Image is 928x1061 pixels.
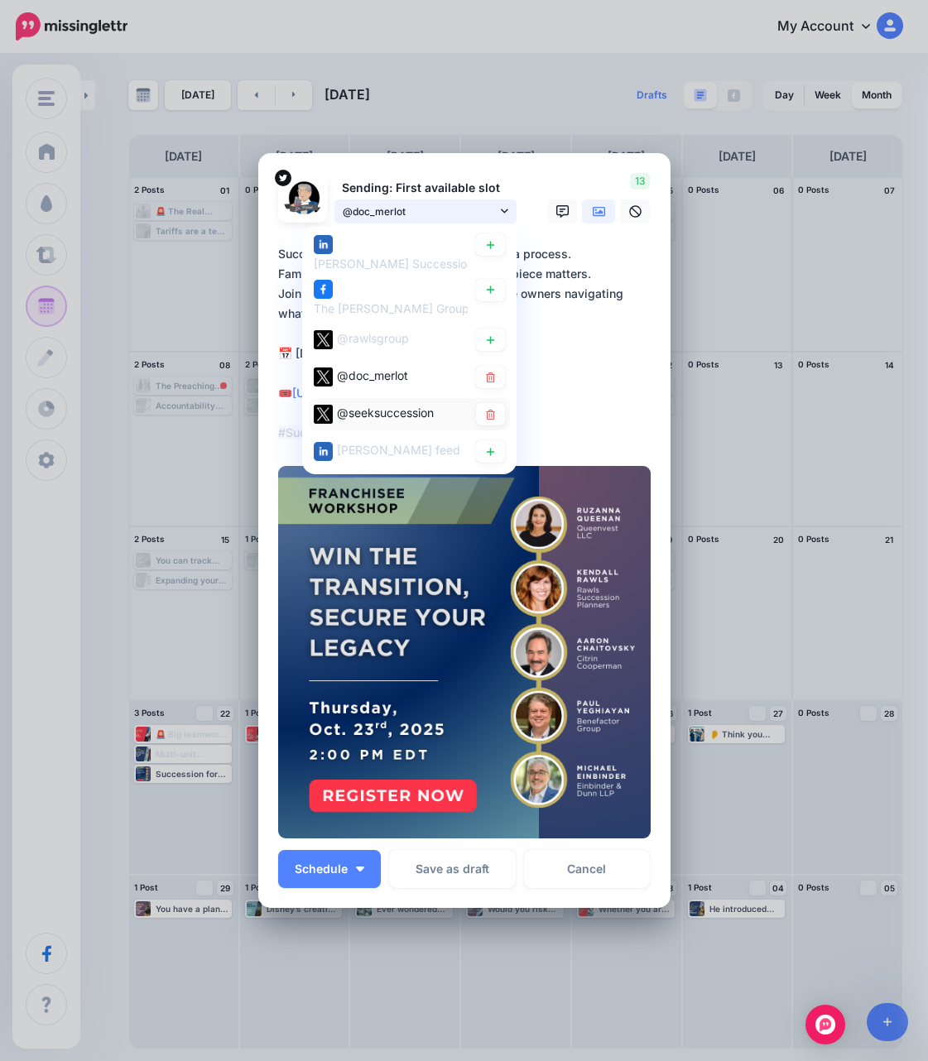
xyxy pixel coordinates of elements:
[334,179,517,198] p: Sending: First available slot
[630,173,650,190] span: 13
[278,466,651,838] img: YBEPSSA88VKOI7UY37EUQ6B5YGOP2CI8.png
[524,850,651,888] a: Cancel
[278,850,381,888] button: Schedule
[314,301,669,315] span: The [PERSON_NAME] Group: Business Succession Planners page
[337,368,408,382] span: @doc_merlot
[314,442,333,461] img: linkedin-square.png
[295,863,348,875] span: Schedule
[278,425,397,439] mark: #SuccessionPlanning
[314,367,333,386] img: twitter-square.png
[337,331,409,345] span: @rawlsgroup
[278,244,659,443] div: Succession isn’t a one-time decision—it’s a process. Family, finances, team, ownership—every piec...
[356,867,364,871] img: arrow-down-white.png
[337,443,460,457] span: [PERSON_NAME] feed
[314,330,333,349] img: twitter-square.png
[283,178,323,218] img: wGcXMLAX-84396.jpg
[805,1005,845,1044] div: Open Intercom Messenger
[314,257,555,271] span: [PERSON_NAME] Succession Planners page
[389,850,516,888] button: Save as draft
[314,235,333,254] img: linkedin-square.png
[334,199,517,223] a: @doc_merlot
[343,203,497,220] span: @doc_merlot
[337,406,434,420] span: @seeksuccession
[314,405,333,424] img: twitter-square.png
[314,280,333,299] img: facebook-square.png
